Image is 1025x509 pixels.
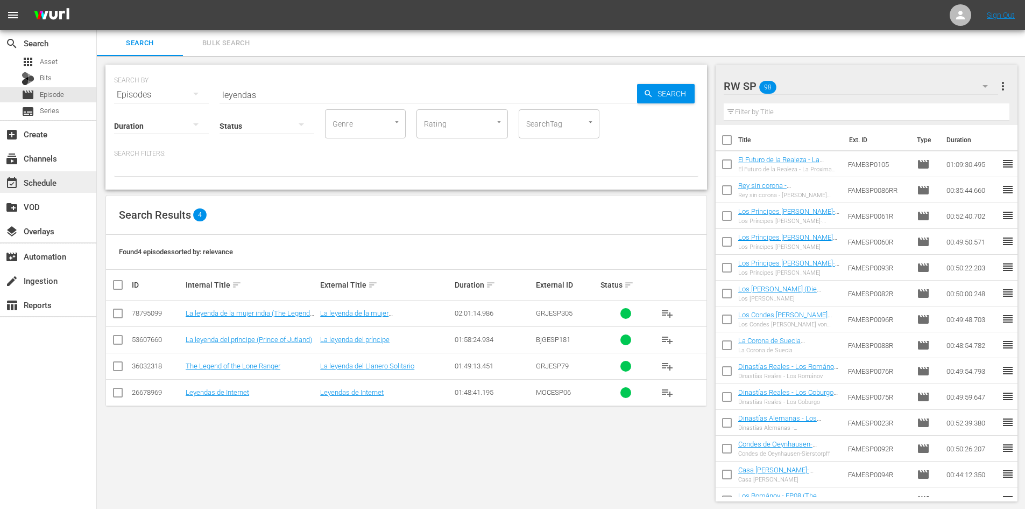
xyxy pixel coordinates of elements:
div: 53607660 [132,336,182,344]
span: Episode [40,89,64,100]
span: reorder [1001,338,1014,351]
div: Internal Title [186,278,317,291]
td: FAMESP0096R [844,306,913,332]
button: more_vert [996,73,1009,99]
span: sort [624,280,634,290]
a: La leyenda del príncipe (Prince of Jutland) [186,336,312,344]
span: reorder [1001,442,1014,455]
div: Rey sin corona - [PERSON_NAME][GEOGRAPHIC_DATA] [738,192,840,199]
div: 01:49:13.451 [455,362,532,370]
span: reorder [1001,312,1014,325]
span: more_vert [996,80,1009,93]
td: FAMESP0061R [844,203,913,229]
div: Dinastías Alemanas - [GEOGRAPHIC_DATA] [738,424,840,431]
th: Duration [940,125,1005,155]
a: La leyenda del Llanero Solitario [320,362,414,370]
td: FAMESP0023R [844,410,913,436]
button: Open [585,117,596,127]
button: playlist_add [654,353,680,379]
div: Dinastías Reales - Los Románov [738,373,840,380]
a: Dinastías Reales - Los Coburgo (Königliche Dynastien - Die Coburger) [738,388,838,413]
span: reorder [1001,261,1014,274]
span: Episode [917,261,930,274]
td: FAMESP0060R [844,229,913,255]
span: Asset [40,57,58,67]
td: 00:49:54.793 [942,358,1001,384]
a: Los [PERSON_NAME] (Die Grimaldis - [PERSON_NAME] verpflichtet) [DEMOGRAPHIC_DATA] [738,285,825,317]
td: FAMESP0086RR [844,177,913,203]
span: table_chart [5,299,18,312]
span: reorder [1001,493,1014,506]
span: Asset [22,55,34,68]
button: playlist_add [654,301,680,326]
div: 78795099 [132,309,182,317]
span: Overlays [5,225,18,238]
div: External ID [536,281,597,289]
div: 26678969 [132,388,182,396]
span: 4 [193,208,207,221]
span: Create [5,128,18,141]
td: 00:44:12.350 [942,462,1001,487]
span: Bits [40,73,52,83]
td: 00:49:50.571 [942,229,1001,255]
span: reorder [1001,287,1014,299]
span: reorder [1001,209,1014,222]
span: reorder [1001,468,1014,480]
div: ID [132,281,182,289]
div: Los [PERSON_NAME] [738,295,840,302]
td: 00:52:40.702 [942,203,1001,229]
span: reorder [1001,416,1014,429]
td: 00:50:22.203 [942,255,1001,281]
a: Los Príncipes [PERSON_NAME]-Wittgenstein-Berleburg (Sayn-Wittgenstein-Berleburg) [738,207,839,232]
span: sort [232,280,242,290]
td: FAMESP0076R [844,358,913,384]
span: BjGESP181 [536,336,570,344]
td: 00:52:39.380 [942,410,1001,436]
td: 00:50:26.207 [942,436,1001,462]
a: La leyenda del príncipe [320,336,390,344]
th: Title [738,125,843,155]
td: FAMESP0105 [844,151,913,177]
span: playlist_add [661,333,674,346]
div: La Corona de Suecia [738,347,840,354]
div: 01:48:41.195 [455,388,532,396]
span: Search Results [119,208,191,221]
span: playlist_add [661,360,674,373]
div: Los Príncipes [PERSON_NAME]-Wittgenstein-Berleburg [738,218,840,225]
span: Episode [917,235,930,248]
span: reorder [1001,183,1014,196]
a: La leyenda de la mujer [DEMOGRAPHIC_DATA] [320,309,393,325]
div: Condes de Oeynhausen-Sierstorpff [738,450,840,457]
div: Episodes [114,80,209,110]
img: ans4CAIJ8jUAAAAAAAAAAAAAAAAAAAAAAAAgQb4GAAAAAAAAAAAAAAAAAAAAAAAAJMjXAAAAAAAAAAAAAAAAAAAAAAAAgAT5G... [26,3,77,28]
div: Los Condes [PERSON_NAME] von Gymnich [738,321,840,328]
a: Los Románov - EP08 (The Romanovs EP08) [738,492,821,508]
span: reorder [1001,157,1014,170]
span: Automation [5,250,18,263]
p: Search Filters: [114,149,698,158]
span: reorder [1001,235,1014,248]
span: Episode [917,339,930,352]
div: External Title [320,278,451,291]
span: Episode [917,468,930,481]
span: Bulk Search [189,37,263,50]
span: Series [40,106,59,116]
a: Dinastías Reales - Los Románov (Königliche Dynastien - Die Romanows) [738,362,838,387]
span: Search [653,84,695,103]
span: Ingestion [5,275,18,288]
span: Episode [917,287,930,300]
a: La Corona de Suecia (Schwedens [PERSON_NAME]) [738,337,832,353]
td: FAMESP0094R [844,462,913,487]
span: Found 4 episodes sorted by: relevance [119,248,233,256]
span: Episode [917,313,930,326]
span: MOCESP06 [536,388,571,396]
a: Leyendas de Internet [320,388,384,396]
div: El Futuro de la Realeza - La Proxima Generación de Reinas Europeas [738,166,840,173]
span: Search [5,37,18,50]
th: Ext. ID [843,125,911,155]
span: playlist_add [661,307,674,320]
span: menu [6,9,19,22]
td: FAMESP0093R [844,255,913,281]
td: FAMESP0092R [844,436,913,462]
span: Episode [917,158,930,171]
